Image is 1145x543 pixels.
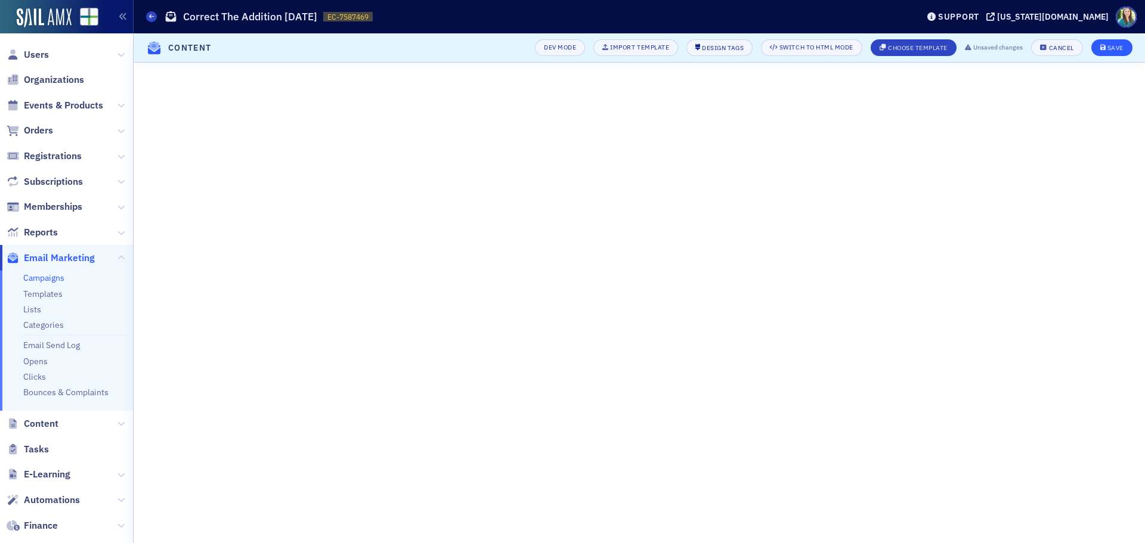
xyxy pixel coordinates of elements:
div: Cancel [1049,45,1074,51]
button: Choose Template [871,39,957,56]
button: Cancel [1031,39,1082,56]
a: View Homepage [72,8,98,28]
img: SailAMX [80,8,98,26]
span: Automations [24,494,80,507]
button: Switch to HTML Mode [761,39,862,56]
a: Events & Products [7,99,103,112]
a: Clicks [23,371,46,382]
span: Tasks [24,443,49,456]
h1: Correct The Addition [DATE] [183,10,317,24]
a: Campaigns [23,272,64,283]
a: Templates [23,288,63,299]
span: Organizations [24,73,84,86]
div: Save [1107,45,1124,51]
span: EC-7587469 [327,12,369,22]
a: Registrations [7,150,82,163]
span: Registrations [24,150,82,163]
button: Design Tags [686,39,753,56]
a: Finance [7,519,58,532]
span: Email Marketing [24,252,95,265]
div: [US_STATE][DOMAIN_NAME] [997,11,1109,22]
div: Import Template [610,44,669,51]
a: Content [7,417,58,430]
span: Finance [24,519,58,532]
a: Lists [23,304,41,315]
a: Organizations [7,73,84,86]
a: Tasks [7,443,49,456]
a: Email Marketing [7,252,95,265]
button: [US_STATE][DOMAIN_NAME] [986,13,1113,21]
span: Subscriptions [24,175,83,188]
a: Categories [23,319,64,330]
span: Users [24,48,49,61]
a: Memberships [7,200,82,213]
img: SailAMX [17,8,72,27]
a: Subscriptions [7,175,83,188]
a: Orders [7,124,53,137]
span: Reports [24,226,58,239]
span: Profile [1116,7,1137,27]
div: Choose Template [888,45,948,51]
button: Save [1091,39,1132,56]
div: Design Tags [702,45,744,51]
span: Content [24,417,58,430]
span: Unsaved changes [973,43,1023,52]
a: Opens [23,356,48,367]
span: Events & Products [24,99,103,112]
button: Import Template [593,39,678,56]
a: Email Send Log [23,340,80,350]
a: Reports [7,226,58,239]
a: Users [7,48,49,61]
a: Automations [7,494,80,507]
span: Memberships [24,200,82,213]
a: E-Learning [7,468,70,481]
span: E-Learning [24,468,70,481]
span: Orders [24,124,53,137]
button: Dev Mode [535,39,585,56]
a: Bounces & Complaints [23,387,109,398]
div: Support [938,11,979,22]
h4: Content [168,42,212,54]
div: Switch to HTML Mode [779,44,853,51]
